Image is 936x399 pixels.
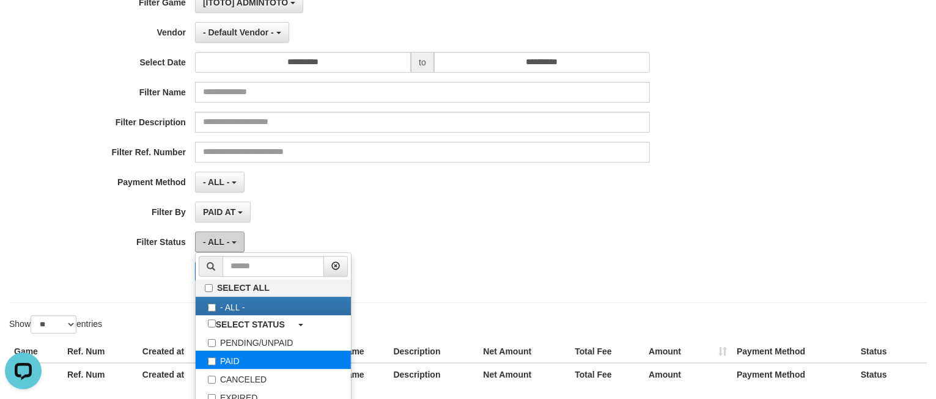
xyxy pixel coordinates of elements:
th: Payment Method [732,340,856,363]
label: - ALL - [196,297,351,315]
th: Total Fee [570,363,644,386]
th: Game [9,340,62,363]
input: - ALL - [208,304,216,312]
th: Total Fee [570,340,644,363]
button: PAID AT [195,202,251,222]
label: Show entries [9,315,102,334]
th: Ref. Num [62,363,138,386]
th: Name [336,363,389,386]
button: - Default Vendor - [195,22,289,43]
span: - Default Vendor - [203,27,274,37]
th: Name [336,340,389,363]
b: SELECT STATUS [216,320,285,329]
span: - ALL - [203,237,230,247]
th: Status [856,340,927,363]
input: SELECT ALL [205,284,213,292]
button: Open LiveChat chat widget [5,5,42,42]
th: Payment Method [732,363,856,386]
select: Showentries [31,315,76,334]
label: SELECT ALL [196,280,351,296]
input: PAID [208,357,216,365]
span: to [411,52,434,73]
a: SELECT STATUS [196,315,351,332]
label: PENDING/UNPAID [196,332,351,351]
th: Description [389,363,479,386]
span: PAID AT [203,207,235,217]
label: PAID [196,351,351,369]
th: Created at [138,340,240,363]
span: - ALL - [203,177,230,187]
th: Ref. Num [62,340,138,363]
input: CANCELED [208,376,216,384]
input: SELECT STATUS [208,320,216,328]
button: - ALL - [195,232,245,252]
th: Net Amount [478,363,570,386]
th: Description [389,340,479,363]
th: Net Amount [478,340,570,363]
th: Created at [138,363,240,386]
th: Amount [644,363,732,386]
th: Amount [644,340,732,363]
button: - ALL - [195,172,245,192]
th: Status [856,363,927,386]
input: PENDING/UNPAID [208,339,216,347]
label: CANCELED [196,369,351,387]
